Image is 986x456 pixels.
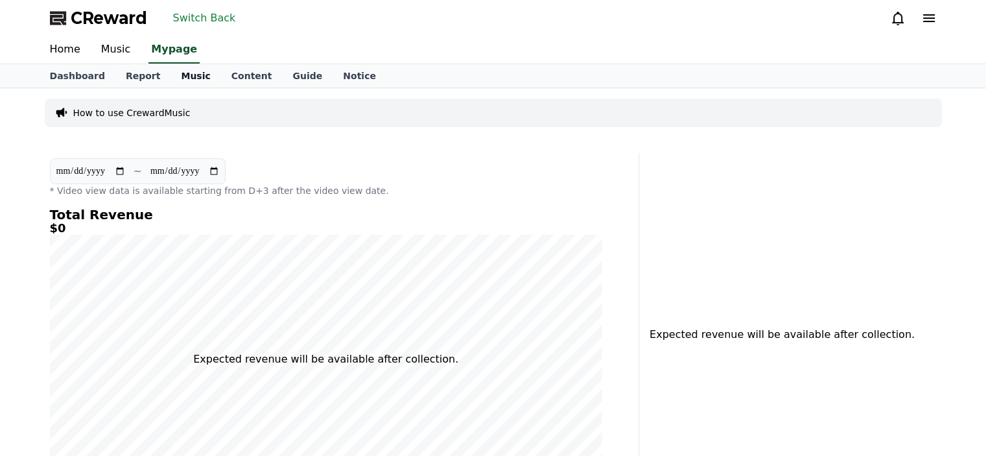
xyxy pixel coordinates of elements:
a: Home [40,36,91,64]
p: Expected revenue will be available after collection. [193,352,458,367]
a: Mypage [148,36,200,64]
a: Music [91,36,141,64]
a: Guide [282,64,333,88]
span: CReward [71,8,147,29]
a: Music [170,64,220,88]
h4: Total Revenue [50,208,602,222]
button: Switch Back [168,8,241,29]
p: Expected revenue will be available after collection. [650,327,907,342]
a: Content [221,64,283,88]
a: Dashboard [40,64,115,88]
a: How to use CrewardMusic [73,106,191,119]
a: Notice [333,64,386,88]
h5: $0 [50,222,602,235]
p: * Video view data is available starting from D+3 after the video view date. [50,184,602,197]
p: ~ [134,163,142,179]
a: CReward [50,8,147,29]
a: Report [115,64,171,88]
